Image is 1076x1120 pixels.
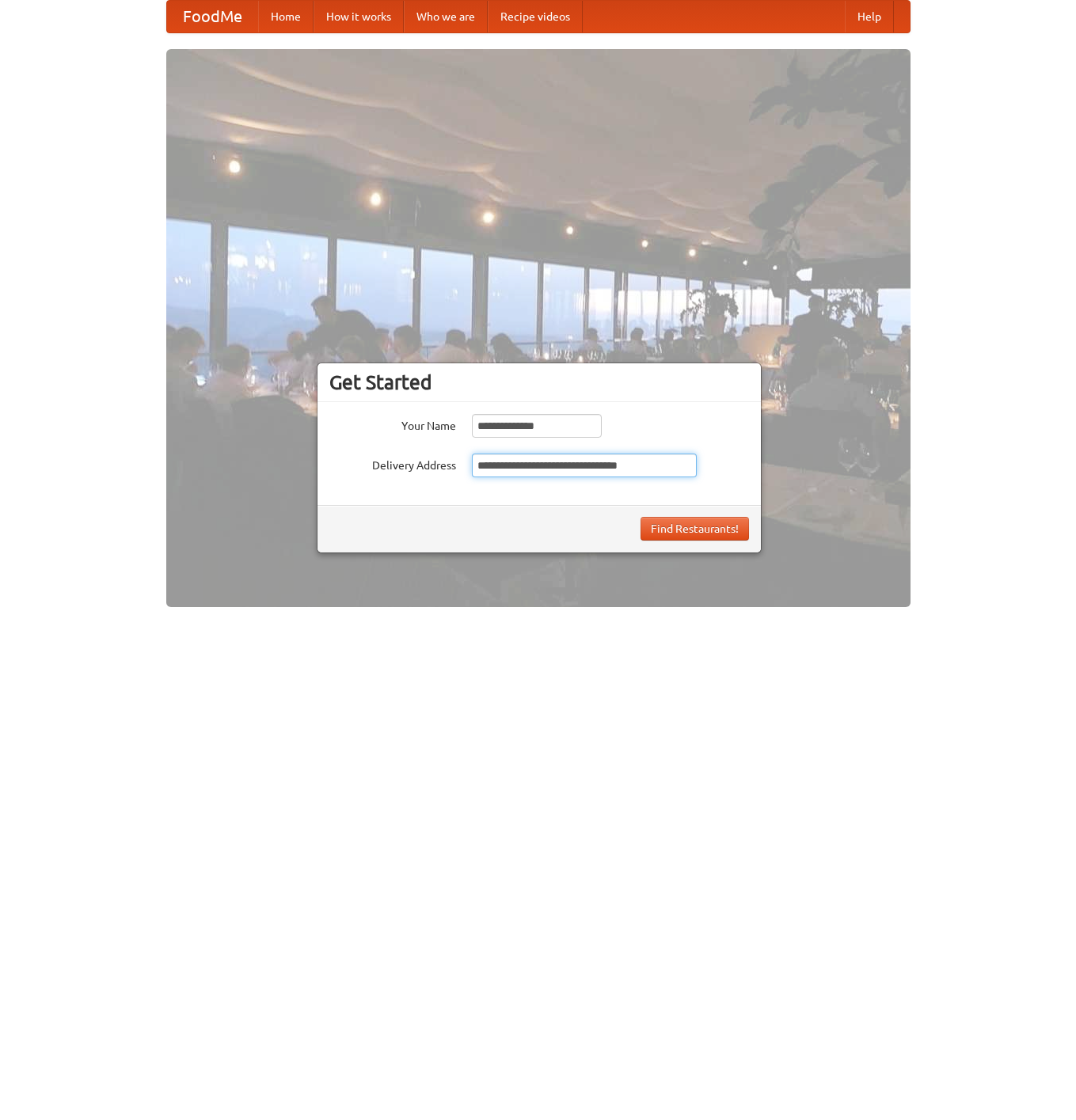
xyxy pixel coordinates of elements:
button: Find Restaurants! [641,517,749,541]
a: Home [258,1,314,32]
label: Your Name [329,414,456,434]
label: Delivery Address [329,454,456,473]
h3: Get Started [329,370,749,394]
a: Help [845,1,894,32]
a: FoodMe [167,1,258,32]
a: Recipe videos [488,1,583,32]
a: Who we are [404,1,488,32]
a: How it works [314,1,404,32]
